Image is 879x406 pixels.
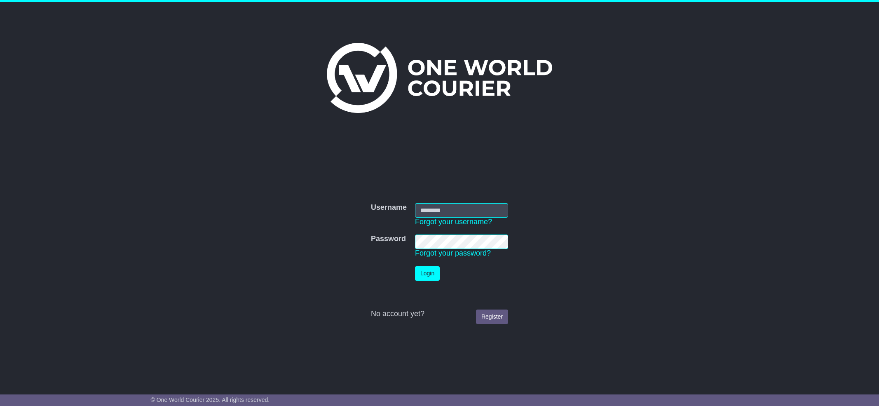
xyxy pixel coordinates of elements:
[151,397,270,403] span: © One World Courier 2025. All rights reserved.
[476,310,508,324] a: Register
[371,235,406,244] label: Password
[327,43,552,113] img: One World
[371,310,508,319] div: No account yet?
[415,266,440,281] button: Login
[415,218,492,226] a: Forgot your username?
[371,203,407,212] label: Username
[415,249,491,257] a: Forgot your password?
